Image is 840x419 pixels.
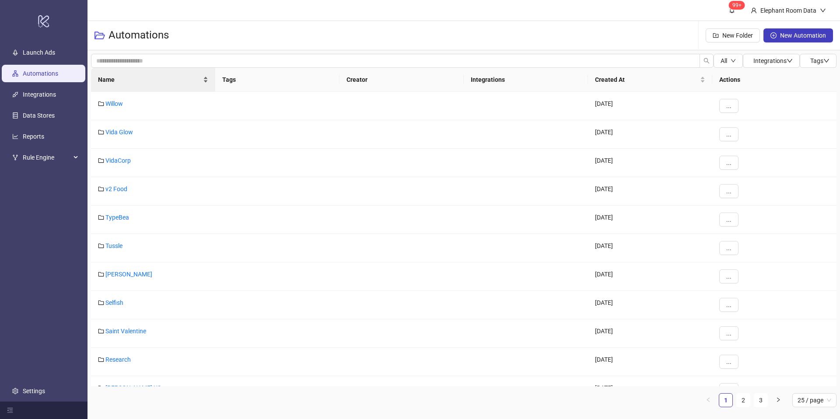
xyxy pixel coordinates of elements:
a: Tussle [105,242,122,249]
a: 1 [719,394,732,407]
span: folder [98,271,104,277]
sup: 1563 [729,1,745,10]
a: 3 [754,394,767,407]
div: [DATE] [588,92,712,120]
li: Next Page [771,393,785,407]
a: VidaCorp [105,157,131,164]
a: Data Stores [23,112,55,119]
a: Settings [23,388,45,395]
span: ... [726,358,731,365]
button: left [701,393,715,407]
span: Tags [810,57,829,64]
div: [DATE] [588,319,712,348]
a: Launch Ads [23,49,55,56]
span: plus-circle [770,32,777,38]
span: ... [726,159,731,166]
span: Integrations [753,57,793,64]
a: Automations [23,70,58,77]
span: search [703,58,710,64]
span: folder-open [94,30,105,41]
button: ... [719,213,738,227]
div: [DATE] [588,120,712,149]
th: Name [91,68,215,92]
div: Elephant Room Data [757,6,820,15]
li: 2 [736,393,750,407]
li: Previous Page [701,393,715,407]
span: down [823,58,829,64]
span: ... [726,273,731,280]
div: [DATE] [588,376,712,405]
span: ... [726,301,731,308]
a: [PERSON_NAME] [105,271,152,278]
div: [DATE] [588,206,712,234]
a: Reports [23,133,44,140]
button: Integrationsdown [743,54,800,68]
button: Tagsdown [800,54,836,68]
span: folder [98,356,104,363]
span: ... [726,244,731,251]
span: folder [98,101,104,107]
span: ... [726,330,731,337]
button: New Folder [706,28,760,42]
span: folder [98,157,104,164]
span: folder [98,300,104,306]
button: ... [719,99,738,113]
span: folder [98,129,104,135]
button: ... [719,184,738,198]
th: Created At [588,68,712,92]
div: Page Size [792,393,836,407]
a: Selfish [105,299,123,306]
button: ... [719,241,738,255]
span: 25 / page [798,394,831,407]
span: folder [98,243,104,249]
button: ... [719,326,738,340]
span: folder-add [713,32,719,38]
span: down [787,58,793,64]
span: down [731,58,736,63]
span: ... [726,216,731,223]
th: Tags [215,68,339,92]
a: Willow [105,100,123,107]
span: folder [98,186,104,192]
a: Research [105,356,131,363]
span: bell [729,7,735,13]
span: Rule Engine [23,149,71,166]
span: folder [98,214,104,220]
th: Integrations [464,68,588,92]
div: [DATE] [588,149,712,177]
a: Saint Valentine [105,328,146,335]
a: 2 [737,394,750,407]
span: Name [98,75,201,84]
button: ... [719,269,738,283]
span: user [751,7,757,14]
span: fork [12,154,18,161]
h3: Automations [108,28,169,42]
button: ... [719,355,738,369]
span: folder [98,385,104,391]
th: Creator [339,68,464,92]
button: ... [719,156,738,170]
span: left [706,397,711,402]
button: ... [719,298,738,312]
button: New Automation [763,28,833,42]
span: All [721,57,727,64]
div: [DATE] [588,291,712,319]
span: right [776,397,781,402]
span: ... [726,188,731,195]
span: ... [726,102,731,109]
span: down [820,7,826,14]
th: Actions [712,68,836,92]
li: 1 [719,393,733,407]
span: New Folder [722,32,753,39]
a: Vida Glow [105,129,133,136]
span: menu-fold [7,407,13,413]
button: right [771,393,785,407]
span: New Automation [780,32,826,39]
button: Alldown [714,54,743,68]
div: [DATE] [588,234,712,262]
a: v2 Food [105,185,127,192]
span: folder [98,328,104,334]
a: Integrations [23,91,56,98]
div: [DATE] [588,177,712,206]
li: 3 [754,393,768,407]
